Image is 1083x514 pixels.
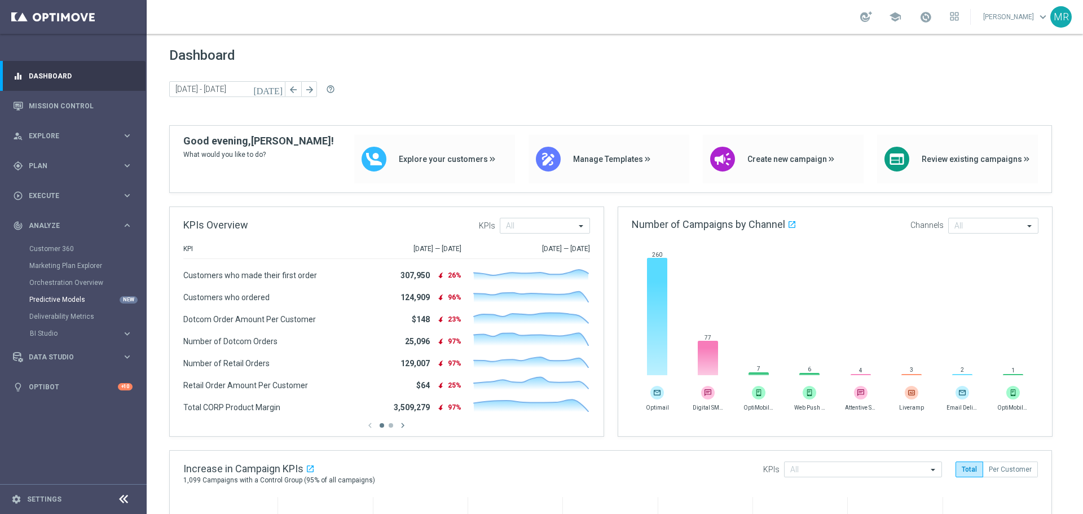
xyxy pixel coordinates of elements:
[29,61,133,91] a: Dashboard
[12,131,133,140] button: person_search Explore keyboard_arrow_right
[1050,6,1072,28] div: MR
[29,372,118,402] a: Optibot
[12,191,133,200] button: play_circle_outline Execute keyboard_arrow_right
[30,330,122,337] div: BI Studio
[13,61,133,91] div: Dashboard
[13,191,23,201] i: play_circle_outline
[13,221,122,231] div: Analyze
[30,330,111,337] span: BI Studio
[29,329,133,338] button: BI Studio keyboard_arrow_right
[122,160,133,171] i: keyboard_arrow_right
[12,383,133,392] button: lightbulb Optibot +10
[29,278,117,287] a: Orchestration Overview
[13,161,23,171] i: gps_fixed
[13,191,122,201] div: Execute
[29,257,146,274] div: Marketing Plan Explorer
[29,261,117,270] a: Marketing Plan Explorer
[13,372,133,402] div: Optibot
[122,190,133,201] i: keyboard_arrow_right
[13,131,122,141] div: Explore
[29,192,122,199] span: Execute
[13,221,23,231] i: track_changes
[982,8,1050,25] a: [PERSON_NAME]keyboard_arrow_down
[13,382,23,392] i: lightbulb
[118,383,133,390] div: +10
[29,291,146,308] div: Predictive Models
[122,328,133,339] i: keyboard_arrow_right
[29,308,146,325] div: Deliverability Metrics
[29,295,117,304] a: Predictive Models
[12,72,133,81] button: equalizer Dashboard
[120,296,138,304] div: NEW
[13,91,133,121] div: Mission Control
[29,325,146,342] div: BI Studio
[29,244,117,253] a: Customer 360
[29,312,117,321] a: Deliverability Metrics
[13,352,122,362] div: Data Studio
[29,162,122,169] span: Plan
[29,274,146,291] div: Orchestration Overview
[12,161,133,170] button: gps_fixed Plan keyboard_arrow_right
[11,494,21,504] i: settings
[13,161,122,171] div: Plan
[27,496,61,503] a: Settings
[12,353,133,362] button: Data Studio keyboard_arrow_right
[13,131,23,141] i: person_search
[1037,11,1049,23] span: keyboard_arrow_down
[29,354,122,361] span: Data Studio
[122,352,133,362] i: keyboard_arrow_right
[889,11,901,23] span: school
[29,133,122,139] span: Explore
[12,102,133,111] button: Mission Control
[122,130,133,141] i: keyboard_arrow_right
[29,222,122,229] span: Analyze
[29,240,146,257] div: Customer 360
[29,91,133,121] a: Mission Control
[13,71,23,81] i: equalizer
[122,220,133,231] i: keyboard_arrow_right
[12,221,133,230] button: track_changes Analyze keyboard_arrow_right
